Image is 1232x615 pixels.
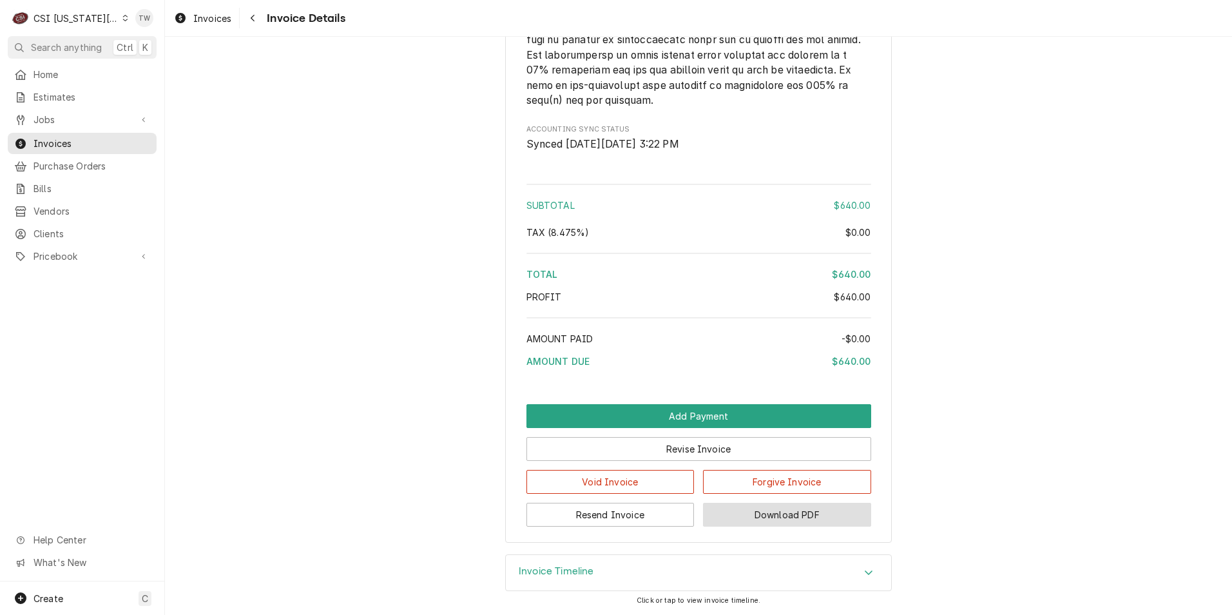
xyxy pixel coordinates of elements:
span: Profit [526,291,562,302]
span: Purchase Orders [34,159,150,173]
a: Invoices [8,133,157,154]
span: Synced [DATE][DATE] 3:22 PM [526,138,679,150]
a: Go to What's New [8,552,157,573]
span: Create [34,593,63,604]
span: C [142,592,148,605]
a: Home [8,64,157,85]
div: Amount Summary [526,179,871,377]
span: Clients [34,227,150,240]
span: Invoice Details [263,10,345,27]
div: Profit [526,290,871,304]
div: Tori Warrick's Avatar [135,9,153,27]
span: Search anything [31,41,102,54]
div: Amount Due [526,355,871,368]
div: Tax [526,226,871,239]
button: Forgive Invoice [703,470,871,494]
span: Amount Due [526,356,590,367]
span: Accounting Sync Status [526,137,871,152]
div: Amount Paid [526,332,871,346]
span: Subtotal [526,200,575,211]
button: Navigate back [242,8,263,28]
div: Invoice Timeline [505,554,892,592]
span: Click or tap to view invoice timeline. [637,596,760,605]
span: Invoices [34,137,150,150]
div: Accounting Sync Status [526,124,871,152]
span: Tax ( 8.475% ) [526,227,590,238]
button: Void Invoice [526,470,695,494]
span: Invoices [193,12,231,25]
button: Revise Invoice [526,437,871,461]
a: Bills [8,178,157,199]
a: Clients [8,223,157,244]
span: Total [526,269,558,280]
button: Add Payment [526,404,871,428]
a: Go to Pricebook [8,246,157,267]
div: Button Group Row [526,404,871,428]
div: $640.00 [832,268,871,281]
button: Search anythingCtrlK [8,36,157,59]
span: Ctrl [117,41,133,54]
div: $640.00 [834,290,871,304]
span: Jobs [34,113,131,126]
a: Go to Jobs [8,109,157,130]
span: Home [34,68,150,81]
div: $640.00 [834,199,871,212]
div: TW [135,9,153,27]
span: Help Center [34,533,149,547]
span: What's New [34,556,149,569]
button: Resend Invoice [526,503,695,527]
div: Subtotal [526,199,871,212]
div: Accordion Header [506,555,891,591]
div: -$0.00 [842,332,871,346]
span: Bills [34,182,150,195]
div: CSI [US_STATE][GEOGRAPHIC_DATA] [34,12,119,25]
div: C [12,9,30,27]
span: Accounting Sync Status [526,124,871,135]
a: Estimates [8,86,157,108]
div: $640.00 [832,355,871,368]
div: Button Group Row [526,428,871,461]
div: Button Group Row [526,461,871,494]
div: CSI Kansas City's Avatar [12,9,30,27]
a: Purchase Orders [8,155,157,177]
button: Download PDF [703,503,871,527]
span: Estimates [34,90,150,104]
div: Total [526,268,871,281]
span: K [142,41,148,54]
a: Go to Help Center [8,529,157,551]
div: Button Group [526,404,871,527]
a: Vendors [8,200,157,222]
span: Pricebook [34,249,131,263]
a: Invoices [169,8,236,29]
span: Amount Paid [526,333,593,344]
div: $0.00 [845,226,871,239]
button: Accordion Details Expand Trigger [506,555,891,591]
h3: Invoice Timeline [519,565,594,578]
span: Vendors [34,204,150,218]
div: Button Group Row [526,494,871,527]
